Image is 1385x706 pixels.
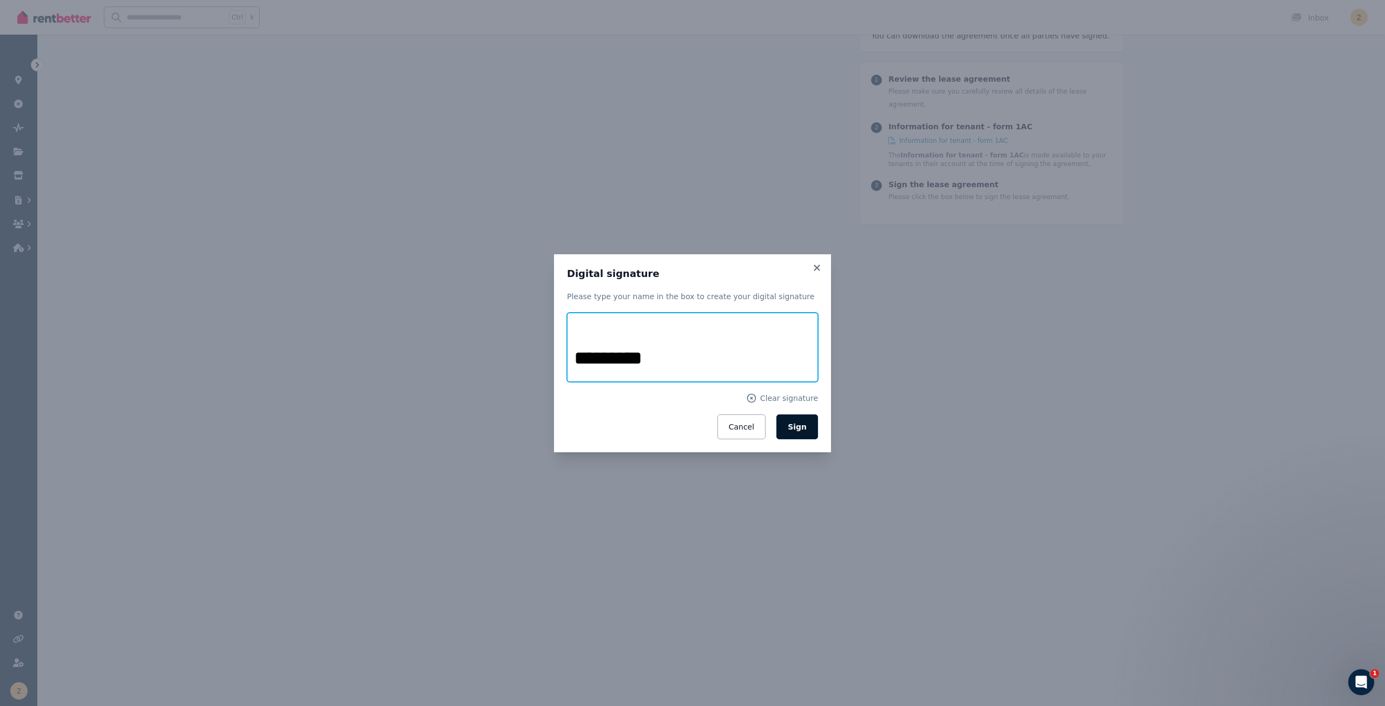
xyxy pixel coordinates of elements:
[717,414,766,439] button: Cancel
[760,393,818,404] span: Clear signature
[1370,669,1379,678] span: 1
[788,423,807,431] span: Sign
[1348,669,1374,695] iframe: Intercom live chat
[567,291,818,302] p: Please type your name in the box to create your digital signature
[776,414,818,439] button: Sign
[567,267,818,280] h3: Digital signature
